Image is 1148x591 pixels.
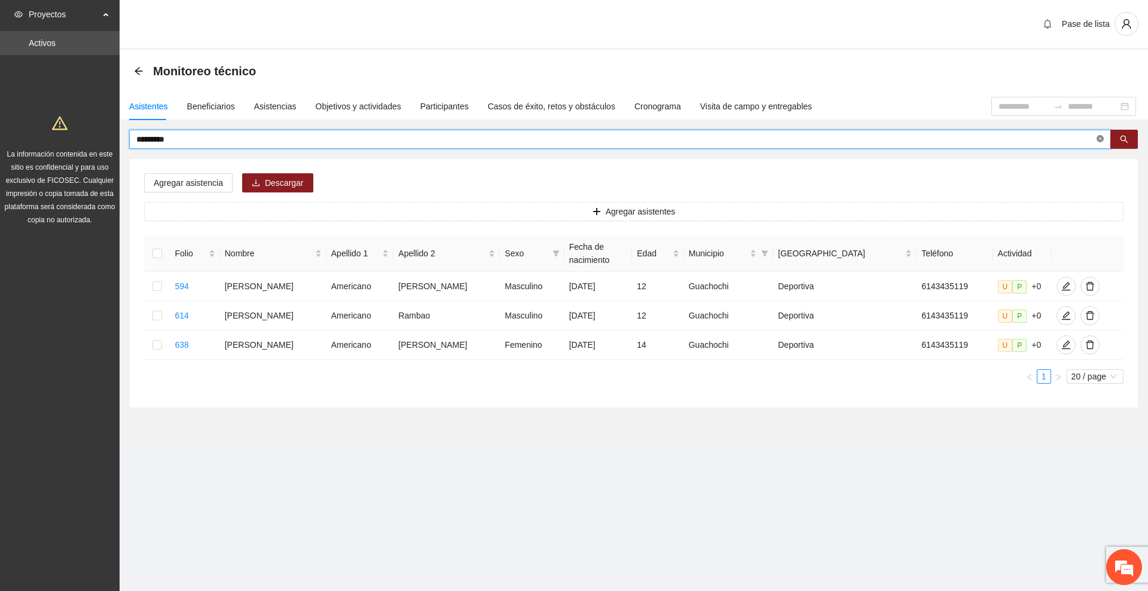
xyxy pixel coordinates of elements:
td: Americano [326,301,394,330]
td: +0 [993,272,1052,301]
a: 1 [1037,370,1051,383]
td: Femenino [500,330,564,360]
span: edit [1057,340,1075,350]
span: P [1012,339,1027,352]
td: Guachochi [684,330,774,360]
span: Edad [637,247,670,260]
span: Sexo [505,247,547,260]
span: 20 / page [1071,370,1119,383]
button: delete [1080,277,1100,296]
td: [DATE] [564,301,633,330]
button: downloadDescargar [242,173,313,192]
button: user [1115,12,1138,36]
span: Nombre [225,247,313,260]
span: Proyectos [29,2,99,26]
span: U [998,310,1013,323]
td: 14 [632,330,683,360]
button: edit [1057,335,1076,354]
th: Edad [632,235,683,272]
button: right [1051,369,1065,384]
div: Visita de campo y entregables [700,100,812,113]
div: Participantes [420,100,469,113]
td: 6143435119 [917,272,993,301]
span: [GEOGRAPHIC_DATA] [778,247,903,260]
span: user [1115,19,1138,29]
span: La información contenida en este sitio es confidencial y para uso exclusivo de FICOSEC. Cualquier... [5,150,115,224]
div: Objetivos y actividades [316,100,401,113]
td: Americano [326,272,394,301]
th: Folio [170,235,219,272]
td: Americano [326,330,394,360]
div: Page Size [1067,369,1123,384]
a: 594 [175,281,188,291]
td: 6143435119 [917,301,993,330]
span: P [1012,280,1027,293]
button: edit [1057,277,1076,296]
button: left [1022,369,1037,384]
span: close-circle [1097,135,1104,142]
td: 12 [632,301,683,330]
span: bell [1039,19,1057,29]
td: Guachochi [684,272,774,301]
span: Pase de lista [1062,19,1110,29]
span: U [998,339,1013,352]
span: right [1055,373,1062,381]
span: warning [52,115,68,131]
span: plus [593,207,601,217]
td: +0 [993,301,1052,330]
td: Deportiva [773,272,917,301]
span: Folio [175,247,206,260]
button: Agregar asistencia [144,173,233,192]
span: arrow-left [134,66,143,76]
td: +0 [993,330,1052,360]
div: Cronograma [634,100,681,113]
button: search [1110,130,1138,149]
button: delete [1080,335,1100,354]
span: Apellido 2 [398,247,486,260]
th: Apellido 1 [326,235,394,272]
td: Masculino [500,272,564,301]
td: Masculino [500,301,564,330]
span: Estamos sin conexión. Déjenos un mensaje. [23,160,211,280]
span: U [998,280,1013,293]
a: 638 [175,340,188,350]
td: Deportiva [773,301,917,330]
span: filter [759,244,771,262]
button: bell [1038,14,1057,33]
div: Beneficiarios [187,100,235,113]
td: 6143435119 [917,330,993,360]
span: Agregar asistencia [154,176,223,189]
a: 614 [175,311,188,320]
li: Next Page [1051,369,1065,384]
span: search [1120,135,1128,145]
span: Agregar asistentes [606,205,676,218]
th: Teléfono [917,235,993,272]
td: [PERSON_NAME] [220,272,326,301]
td: [PERSON_NAME] [393,272,500,301]
span: filter [550,244,562,262]
th: Colonia [773,235,917,272]
span: Municipio [689,247,748,260]
div: Minimizar ventana de chat en vivo [196,6,225,35]
button: plusAgregar asistentes [144,202,1123,221]
span: Descargar [265,176,304,189]
span: edit [1057,311,1075,320]
span: delete [1081,281,1099,291]
span: P [1012,310,1027,323]
a: Activos [29,38,56,48]
th: Municipio [684,235,774,272]
span: delete [1081,340,1099,350]
th: Nombre [220,235,326,272]
span: swap-right [1054,102,1063,111]
span: delete [1081,311,1099,320]
button: edit [1057,306,1076,325]
th: Fecha de nacimiento [564,235,633,272]
td: [DATE] [564,330,633,360]
td: [PERSON_NAME] [393,330,500,360]
th: Apellido 2 [393,235,500,272]
textarea: Escriba su mensaje aquí y haga clic en “Enviar” [6,326,228,368]
td: Rambao [393,301,500,330]
div: Asistentes [129,100,168,113]
span: download [252,179,260,188]
td: Guachochi [684,301,774,330]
